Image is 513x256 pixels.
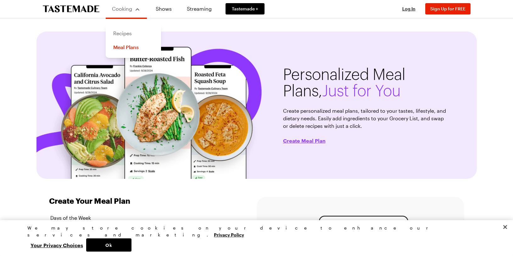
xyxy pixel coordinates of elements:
[49,196,130,205] h1: Create Your Meal Plan
[36,37,264,179] img: personalized meal plans banner
[112,6,132,12] span: Cooking
[283,137,326,144] button: Create Meal Plan
[425,3,471,14] button: Sign Up for FREE
[106,23,161,58] div: Cooking
[27,225,480,238] div: We may store cookies on your device to enhance our services and marketing.
[498,220,512,234] button: Close
[109,40,157,54] a: Meal Plans
[109,26,157,40] a: Recipes
[226,3,265,14] a: Tastemade +
[283,107,447,130] p: Create personalized meal plans, tailored to your tastes, lifestyle, and dietary needs. Easily add...
[43,5,99,13] a: To Tastemade Home Page
[112,3,141,15] button: Cooking
[214,231,244,237] a: More information about your privacy, opens in a new tab
[396,6,421,12] button: Log In
[86,238,131,252] button: Ok
[402,6,415,11] span: Log In
[283,67,447,100] h1: Personalized Meal Plans,
[27,238,86,252] button: Your Privacy Choices
[232,6,258,12] span: Tastemade +
[27,225,480,252] div: Privacy
[322,84,401,99] span: Just for You
[430,6,466,11] span: Sign Up for FREE
[50,214,237,222] p: Days of the Week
